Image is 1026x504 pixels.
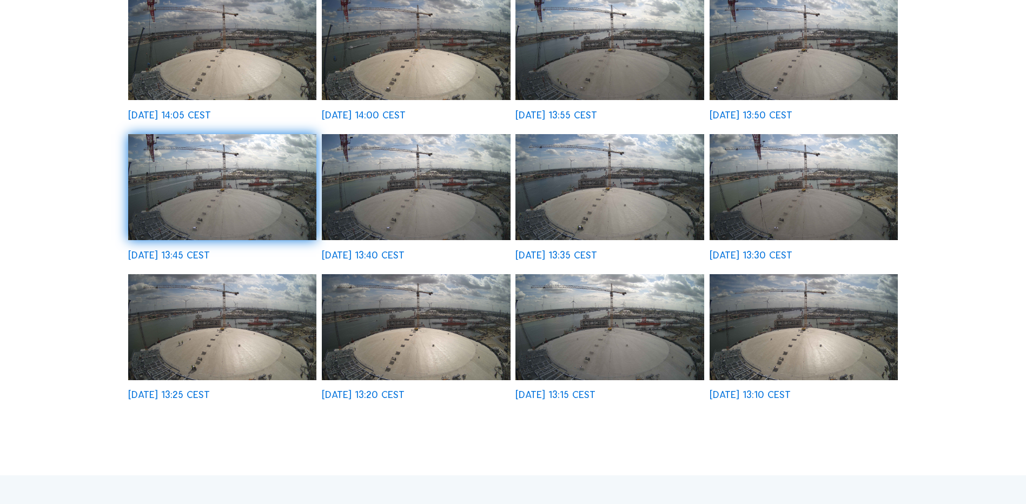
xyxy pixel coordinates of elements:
div: [DATE] 13:10 CEST [710,390,791,400]
img: image_52825791 [128,134,316,240]
div: [DATE] 13:15 CEST [515,390,595,400]
div: [DATE] 13:55 CEST [515,110,597,120]
div: [DATE] 13:35 CEST [515,250,597,260]
img: image_52825532 [515,134,704,240]
div: [DATE] 13:50 CEST [710,110,792,120]
img: image_52824944 [515,274,704,380]
img: image_52825112 [322,274,510,380]
img: image_52825191 [128,274,316,380]
div: [DATE] 13:45 CEST [128,250,210,260]
div: [DATE] 13:20 CEST [322,390,405,400]
div: [DATE] 14:05 CEST [128,110,211,120]
img: image_52825596 [322,134,510,240]
div: [DATE] 13:40 CEST [322,250,405,260]
img: image_52824866 [710,274,898,380]
div: [DATE] 13:30 CEST [710,250,792,260]
img: image_52825353 [710,134,898,240]
div: [DATE] 14:00 CEST [322,110,406,120]
div: [DATE] 13:25 CEST [128,390,210,400]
